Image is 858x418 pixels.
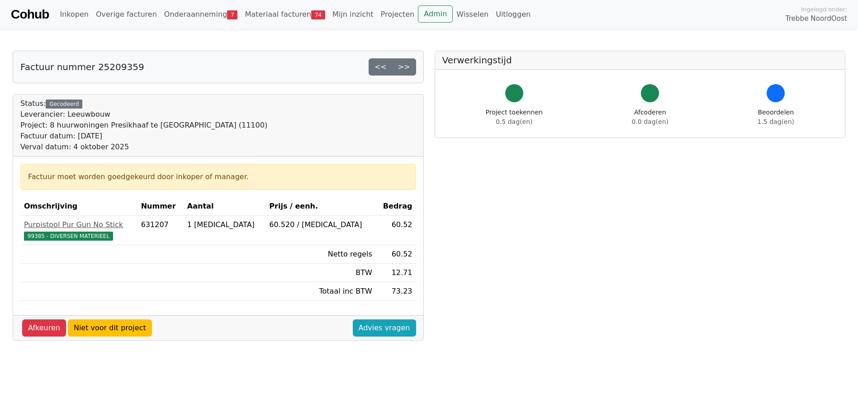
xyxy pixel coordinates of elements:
[24,232,113,241] span: 99385 - DIVERSEN MATERIEEL
[265,264,375,282] td: BTW
[161,5,242,24] a: Onderaanneming7
[20,131,267,142] div: Factuur datum: [DATE]
[20,98,267,152] div: Status:
[418,5,453,23] a: Admin
[329,5,377,24] a: Mijn inzicht
[758,118,794,125] span: 1.5 dag(en)
[376,282,416,301] td: 73.23
[265,197,375,216] th: Prijs / eenh.
[92,5,161,24] a: Overige facturen
[184,197,265,216] th: Aantal
[56,5,92,24] a: Inkopen
[227,10,237,19] span: 7
[265,282,375,301] td: Totaal inc BTW
[392,58,416,76] a: >>
[28,171,408,182] div: Factuur moet worden goedgekeurd door inkoper of manager.
[492,5,534,24] a: Uitloggen
[369,58,393,76] a: <<
[801,5,847,14] span: Ingelogd onder:
[137,197,184,216] th: Nummer
[376,245,416,264] td: 60.52
[442,55,838,66] h5: Verwerkingstijd
[241,5,329,24] a: Materiaal facturen74
[376,197,416,216] th: Bedrag
[453,5,492,24] a: Wisselen
[786,14,847,24] span: Trebbe NoordOost
[486,108,543,127] div: Project toekennen
[376,264,416,282] td: 12.71
[24,219,134,230] div: Purpistool Pur Gun No Stick
[269,219,372,230] div: 60.520 / [MEDICAL_DATA]
[22,319,66,337] a: Afkeuren
[758,108,794,127] div: Beoordelen
[11,4,49,25] a: Cohub
[376,216,416,245] td: 60.52
[20,109,267,120] div: Leverancier: Leeuwbouw
[632,118,668,125] span: 0.0 dag(en)
[496,118,532,125] span: 0.5 dag(en)
[20,142,267,152] div: Verval datum: 4 oktober 2025
[46,100,82,109] div: Gecodeerd
[20,120,267,131] div: Project: 8 huurwoningen Presikhaaf te [GEOGRAPHIC_DATA] (11100)
[24,219,134,241] a: Purpistool Pur Gun No Stick99385 - DIVERSEN MATERIEEL
[20,197,137,216] th: Omschrijving
[311,10,325,19] span: 74
[20,62,144,72] h5: Factuur nummer 25209359
[187,219,262,230] div: 1 [MEDICAL_DATA]
[265,245,375,264] td: Netto regels
[377,5,418,24] a: Projecten
[137,216,184,245] td: 631207
[68,319,152,337] a: Niet voor dit project
[353,319,416,337] a: Advies vragen
[632,108,668,127] div: Afcoderen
